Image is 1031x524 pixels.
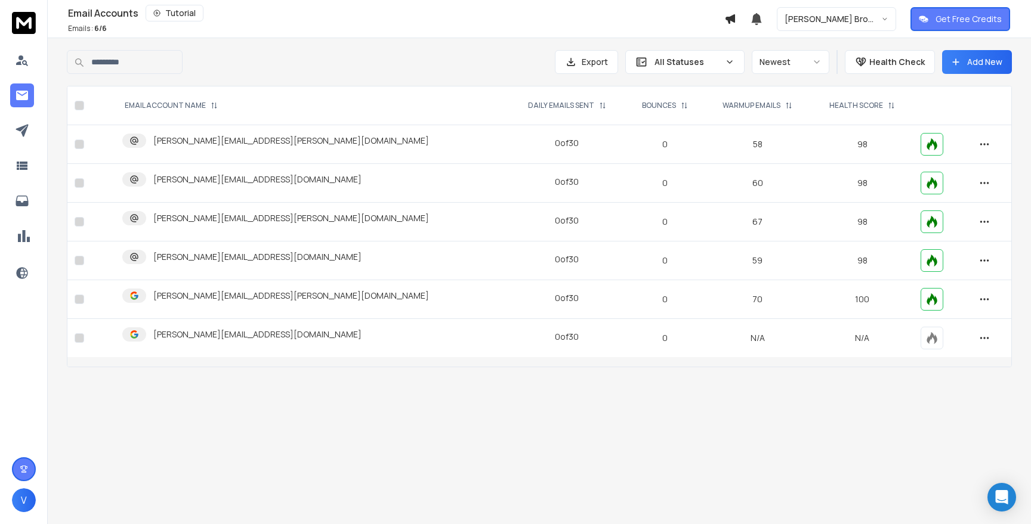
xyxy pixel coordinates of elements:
p: [PERSON_NAME][EMAIL_ADDRESS][PERSON_NAME][DOMAIN_NAME] [153,135,429,147]
p: [PERSON_NAME][EMAIL_ADDRESS][DOMAIN_NAME] [153,173,362,185]
p: Health Check [869,56,925,68]
button: Get Free Credits [910,7,1010,31]
td: 98 [811,203,913,241]
p: [PERSON_NAME][EMAIL_ADDRESS][DOMAIN_NAME] [153,328,362,340]
td: 100 [811,280,913,319]
td: 58 [704,125,811,164]
p: 0 [632,138,697,150]
button: Add New [942,50,1012,74]
td: 60 [704,164,811,203]
p: BOUNCES [642,101,676,110]
p: 0 [632,255,697,266]
p: N/A [819,332,906,344]
div: 0 of 30 [555,253,579,265]
p: HEALTH SCORE [829,101,883,110]
button: Tutorial [146,5,203,21]
p: DAILY EMAILS SENT [528,101,594,110]
td: N/A [704,319,811,358]
p: 0 [632,293,697,305]
p: [PERSON_NAME][EMAIL_ADDRESS][PERSON_NAME][DOMAIN_NAME] [153,212,429,224]
div: 0 of 30 [555,292,579,304]
p: WARMUP EMAILS [723,101,780,110]
span: 6 / 6 [94,23,107,33]
p: [PERSON_NAME] Bros. Motion Pictures [785,13,881,25]
button: V [12,488,36,512]
button: Newest [752,50,829,74]
p: All Statuses [655,56,720,68]
p: 0 [632,216,697,228]
div: EMAIL ACCOUNT NAME [125,101,218,110]
button: Export [555,50,618,74]
p: [PERSON_NAME][EMAIL_ADDRESS][PERSON_NAME][DOMAIN_NAME] [153,290,429,302]
td: 70 [704,280,811,319]
p: 0 [632,332,697,344]
div: 0 of 30 [555,137,579,149]
p: Emails : [68,24,107,33]
td: 67 [704,203,811,241]
div: Email Accounts [68,5,724,21]
p: 0 [632,177,697,189]
div: 0 of 30 [555,176,579,188]
td: 59 [704,241,811,280]
div: Open Intercom Messenger [987,483,1016,511]
div: 0 of 30 [555,331,579,343]
p: [PERSON_NAME][EMAIL_ADDRESS][DOMAIN_NAME] [153,251,362,263]
td: 98 [811,241,913,280]
td: 98 [811,164,913,203]
td: 98 [811,125,913,164]
div: 0 of 30 [555,215,579,227]
button: Health Check [845,50,935,74]
p: Get Free Credits [936,13,1002,25]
